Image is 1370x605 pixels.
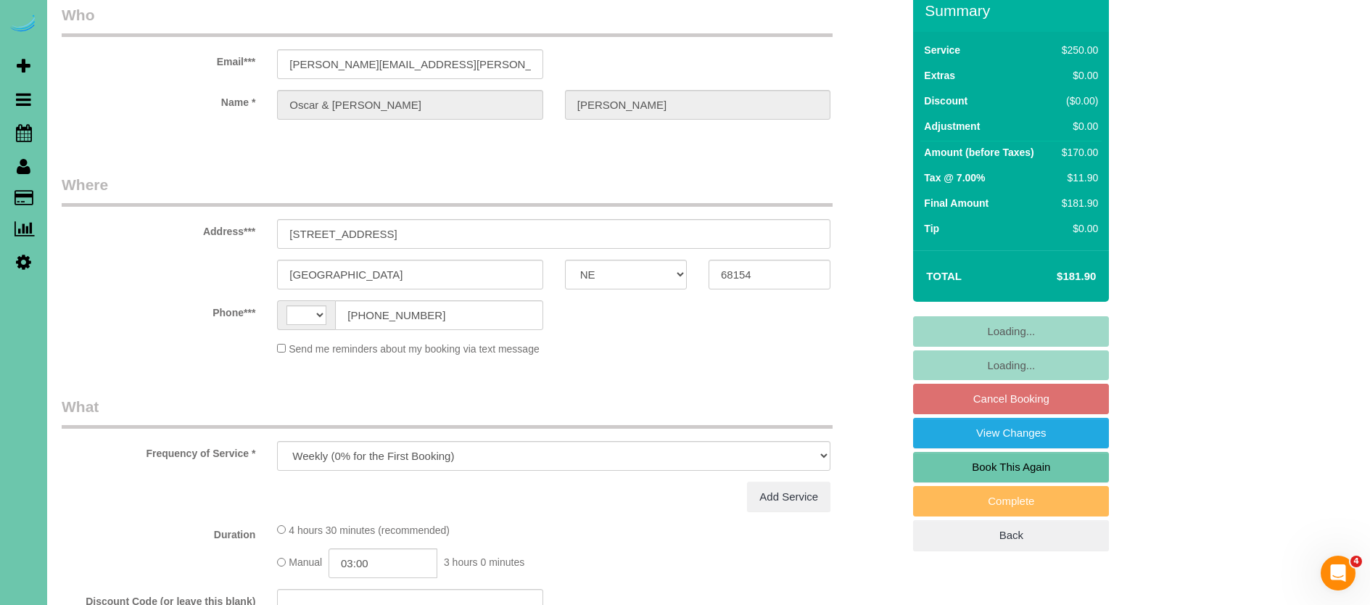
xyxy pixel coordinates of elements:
iframe: Intercom live chat [1321,556,1355,590]
a: Book This Again [913,452,1109,482]
span: Send me reminders about my booking via text message [289,343,540,355]
label: Tax @ 7.00% [924,170,985,185]
label: Tip [924,221,939,236]
a: Add Service [747,482,830,512]
label: Discount [924,94,967,108]
legend: Where [62,174,833,207]
div: $0.00 [1056,221,1098,236]
legend: What [62,396,833,429]
label: Duration [51,522,266,542]
label: Service [924,43,960,57]
div: $11.90 [1056,170,1098,185]
a: View Changes [913,418,1109,448]
label: Final Amount [924,196,989,210]
span: Manual [289,557,322,569]
div: $0.00 [1056,119,1098,133]
legend: Who [62,4,833,37]
h3: Summary [925,2,1102,19]
div: ($0.00) [1056,94,1098,108]
h4: $181.90 [1013,271,1096,283]
span: 4 hours 30 minutes (recommended) [289,524,450,536]
label: Name * [51,90,266,110]
div: $250.00 [1056,43,1098,57]
span: 3 hours 0 minutes [444,557,524,569]
label: Extras [924,68,955,83]
label: Amount (before Taxes) [924,145,1033,160]
div: $170.00 [1056,145,1098,160]
div: $181.90 [1056,196,1098,210]
label: Adjustment [924,119,980,133]
img: Automaid Logo [9,15,38,35]
div: $0.00 [1056,68,1098,83]
label: Frequency of Service * [51,441,266,461]
a: Back [913,520,1109,551]
strong: Total [926,270,962,282]
span: 4 [1350,556,1362,567]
